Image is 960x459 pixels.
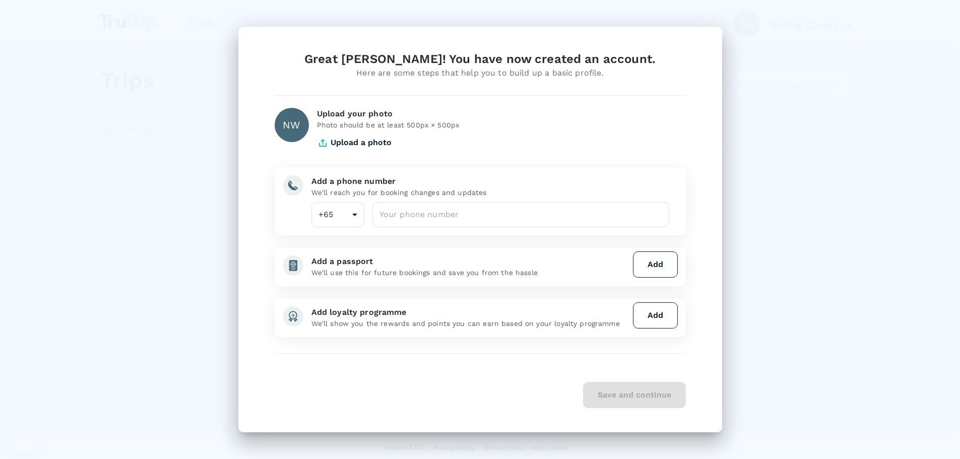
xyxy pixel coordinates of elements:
input: Your phone number [372,202,670,227]
img: add-loyalty [283,306,303,326]
div: Add a phone number [311,175,670,187]
p: We'll show you the rewards and points you can earn based on your loyalty programme [311,318,629,329]
img: add-phone-number [283,175,303,195]
div: NW [275,108,309,142]
button: Add [633,251,678,278]
button: Upload a photo [317,130,392,155]
p: We'll use this for future bookings and save you from the hassle [311,268,629,278]
div: Great [PERSON_NAME]! You have now created an account. [275,51,686,67]
button: Add [633,302,678,329]
img: add-passport [283,255,303,276]
p: Photo should be at least 500px × 500px [317,120,686,130]
div: +65 [311,202,364,227]
div: Add a passport [311,255,629,268]
div: Upload your photo [317,108,686,120]
div: Here are some steps that help you to build up a basic profile. [275,67,686,79]
span: +65 [318,210,333,219]
p: We'll reach you for booking changes and updates [311,187,670,198]
div: Add loyalty programme [311,306,629,318]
